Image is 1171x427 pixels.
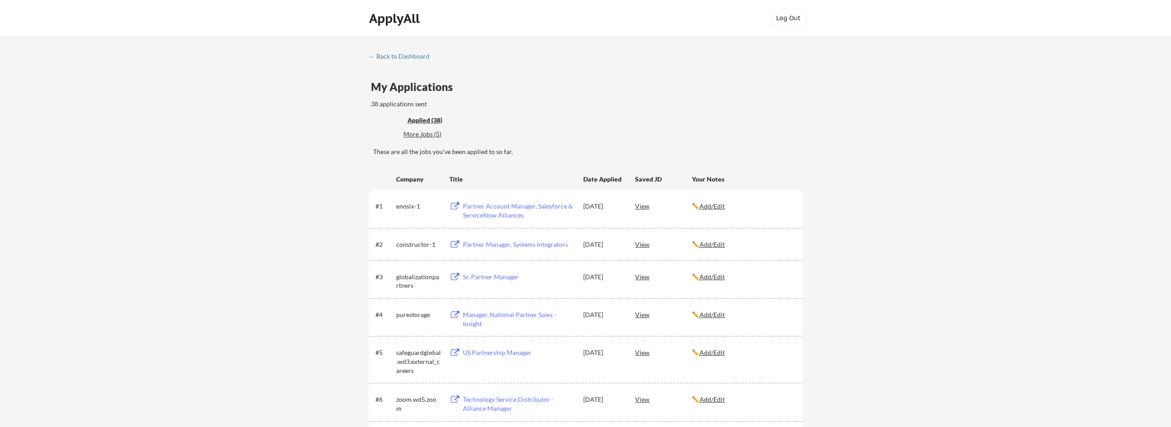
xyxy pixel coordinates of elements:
[583,273,623,282] div: [DATE]
[375,395,393,404] div: #6
[635,268,692,285] div: View
[635,198,692,214] div: View
[692,202,795,211] div: ✏️
[463,395,575,413] div: Technology Service Distributor - Alliance Manager
[369,53,436,59] div: ← Back to Dashboard
[403,130,470,139] div: More Jobs (5)
[396,310,441,319] div: purestorage
[692,273,795,282] div: ✏️
[371,100,545,109] div: 38 applications sent
[635,171,692,187] div: Saved JD
[635,344,692,360] div: View
[700,273,725,281] u: Add/Edit
[692,348,795,357] div: ✏️
[407,116,466,125] div: These are all the jobs you've been applied to so far.
[375,240,393,249] div: #2
[692,175,795,184] div: Your Notes
[635,391,692,407] div: View
[700,311,725,318] u: Add/Edit
[463,273,575,282] div: Sr. Partner Manager
[770,9,806,27] button: Log Out
[396,202,441,211] div: enosix-1
[692,240,795,249] div: ✏️
[449,175,575,184] div: Title
[371,82,460,92] div: My Applications
[369,11,422,26] div: ApplyAll
[463,310,575,328] div: Manager, National Partner Sales - Insight
[635,306,692,323] div: View
[375,202,393,211] div: #1
[373,147,803,156] div: These are all the jobs you've been applied to so far.
[396,175,441,184] div: Company
[407,116,466,125] div: Applied (38)
[700,202,725,210] u: Add/Edit
[396,273,441,290] div: globalizationpartners
[700,349,725,356] u: Add/Edit
[375,310,393,319] div: #4
[583,348,623,357] div: [DATE]
[583,240,623,249] div: [DATE]
[692,395,795,404] div: ✏️
[583,175,623,184] div: Date Applied
[396,395,441,413] div: zoom.wd5.zoom
[396,348,441,375] div: safeguardglobal.wd3.external_careers
[583,202,623,211] div: [DATE]
[375,348,393,357] div: #5
[700,241,725,248] u: Add/Edit
[403,130,470,139] div: These are job applications we think you'd be a good fit for, but couldn't apply you to automatica...
[692,310,795,319] div: ✏️
[396,240,441,249] div: constructor-1
[583,395,623,404] div: [DATE]
[583,310,623,319] div: [DATE]
[369,53,436,62] a: ← Back to Dashboard
[463,240,575,249] div: Partner Manager, Systems Integrators
[463,202,575,219] div: Partner Account Manager, Salesforce & ServiceNow Alliances
[375,273,393,282] div: #3
[700,395,725,403] u: Add/Edit
[635,236,692,252] div: View
[463,348,575,357] div: US Partnership Manager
